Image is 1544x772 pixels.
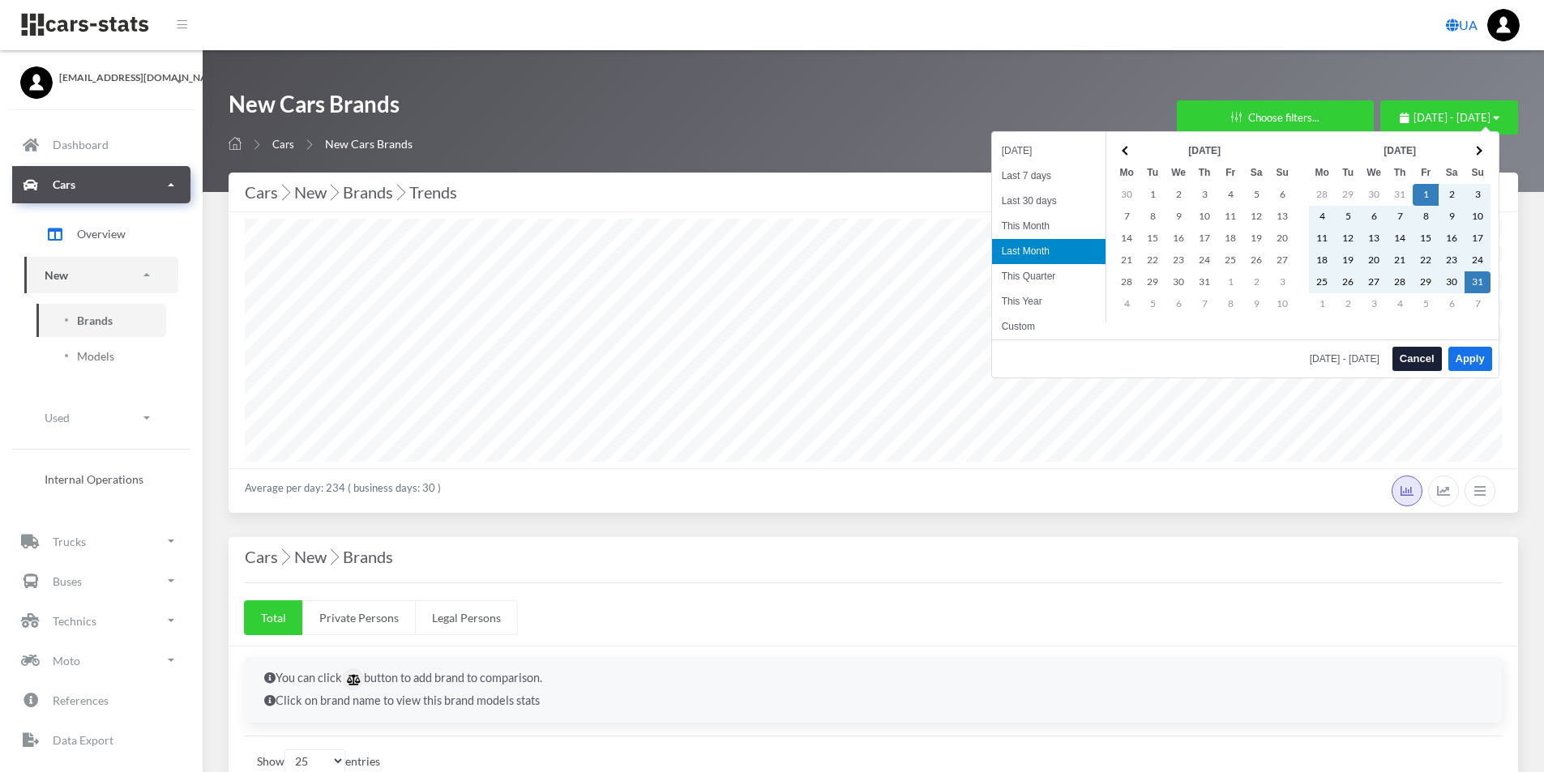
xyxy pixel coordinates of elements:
td: 13 [1269,206,1295,228]
p: Trucks [53,531,86,552]
p: Moto [53,650,80,671]
button: Apply [1448,347,1492,371]
th: Sa [1243,162,1269,184]
td: 4 [1387,293,1413,315]
th: Fr [1217,162,1243,184]
div: Cars New Brands Trends [245,179,1502,205]
td: 31 [1465,271,1491,293]
td: 7 [1465,293,1491,315]
td: 5 [1140,293,1165,315]
td: 10 [1191,206,1217,228]
th: We [1165,162,1191,184]
li: Last 30 days [992,189,1106,214]
td: 2 [1335,293,1361,315]
a: Trucks [12,522,190,560]
td: 11 [1217,206,1243,228]
a: Buses [12,562,190,599]
td: 4 [1217,184,1243,206]
a: Dashboard [12,126,190,164]
td: 1 [1140,184,1165,206]
td: 19 [1335,250,1361,271]
li: This Month [992,214,1106,239]
td: 12 [1243,206,1269,228]
td: 26 [1335,271,1361,293]
td: 5 [1413,293,1439,315]
a: Overview [24,214,178,254]
li: This Year [992,289,1106,314]
a: Cars [12,166,190,203]
td: 15 [1140,228,1165,250]
li: Last 7 days [992,164,1106,189]
td: 3 [1191,184,1217,206]
td: 13 [1361,228,1387,250]
td: 2 [1439,184,1465,206]
td: 4 [1309,206,1335,228]
td: 30 [1361,184,1387,206]
td: 28 [1387,271,1413,293]
td: 16 [1439,228,1465,250]
th: Tu [1140,162,1165,184]
td: 6 [1165,293,1191,315]
p: Cars [53,174,75,194]
td: 21 [1114,250,1140,271]
p: Dashboard [53,134,109,155]
td: 1 [1413,184,1439,206]
th: Sa [1439,162,1465,184]
td: 9 [1243,293,1269,315]
a: [EMAIL_ADDRESS][DOMAIN_NAME] [20,66,182,85]
a: Technics [12,602,190,639]
td: 9 [1439,206,1465,228]
td: 24 [1465,250,1491,271]
p: Used [45,407,70,428]
img: ... [1487,9,1520,41]
td: 25 [1309,271,1335,293]
td: 31 [1387,184,1413,206]
a: Brands [36,304,166,337]
a: Cars [272,138,294,151]
td: 28 [1114,271,1140,293]
td: 1 [1309,293,1335,315]
td: 7 [1114,206,1140,228]
td: 15 [1413,228,1439,250]
td: 30 [1165,271,1191,293]
td: 24 [1191,250,1217,271]
td: 14 [1387,228,1413,250]
p: Buses [53,571,82,591]
td: 12 [1335,228,1361,250]
td: 29 [1413,271,1439,293]
a: References [12,681,190,719]
li: This Quarter [992,264,1106,289]
span: [EMAIL_ADDRESS][DOMAIN_NAME] [59,70,182,85]
span: Brands [77,312,113,329]
p: New [45,265,68,285]
td: 18 [1217,228,1243,250]
td: 9 [1165,206,1191,228]
td: 23 [1165,250,1191,271]
td: 6 [1361,206,1387,228]
td: 7 [1387,206,1413,228]
a: Internal Operations [24,463,178,496]
p: Technics [53,611,96,631]
td: 7 [1191,293,1217,315]
td: 11 [1309,228,1335,250]
span: New Cars Brands [325,137,413,151]
th: Th [1191,162,1217,184]
td: 29 [1335,184,1361,206]
button: Choose filters... [1177,100,1374,134]
h1: New Cars Brands [229,89,413,127]
span: [DATE] - [DATE] [1414,111,1491,124]
img: navbar brand [20,12,150,37]
td: 2 [1243,271,1269,293]
a: Data Export [12,721,190,758]
td: 23 [1439,250,1465,271]
td: 18 [1309,250,1335,271]
td: 26 [1243,250,1269,271]
td: 20 [1269,228,1295,250]
td: 27 [1269,250,1295,271]
li: [DATE] [992,139,1106,164]
td: 19 [1243,228,1269,250]
td: 28 [1309,184,1335,206]
li: Custom [992,314,1106,339]
span: [DATE] - [DATE] [1310,354,1386,364]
